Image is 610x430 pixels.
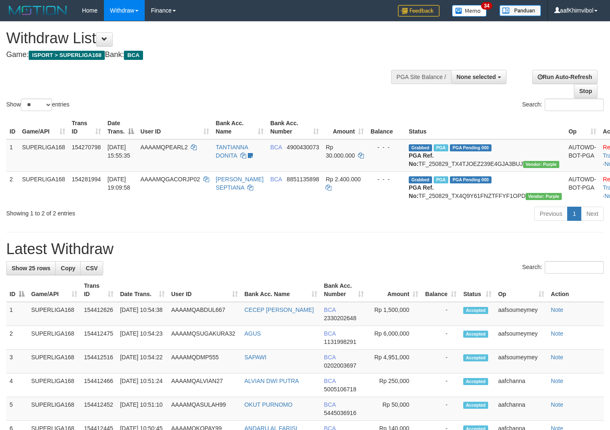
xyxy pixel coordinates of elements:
[81,326,117,350] td: 154412475
[567,207,581,221] a: 1
[565,171,600,203] td: AUTOWD-BOT-PGA
[28,302,81,326] td: SUPERLIGA168
[6,30,398,47] h1: Withdraw List
[551,306,563,313] a: Note
[137,116,212,139] th: User ID: activate to sort column ascending
[532,70,598,84] a: Run Auto-Refresh
[29,51,105,60] span: ISPORT > SUPERLIGA168
[581,207,604,221] a: Next
[86,265,98,272] span: CSV
[499,5,541,16] img: panduan.png
[28,350,81,373] td: SUPERLIGA168
[495,350,548,373] td: aafsoumeymey
[104,116,137,139] th: Date Trans.: activate to sort column descending
[367,350,422,373] td: Rp 4,951,000
[81,397,117,421] td: 154412452
[534,207,568,221] a: Previous
[28,397,81,421] td: SUPERLIGA168
[216,144,248,159] a: TANTIANNA DONITA
[565,139,600,172] td: AUTOWD-BOT-PGA
[463,307,488,314] span: Accepted
[463,402,488,409] span: Accepted
[168,326,241,350] td: AAAAMQSUGAKURA32
[495,278,548,302] th: Op: activate to sort column ascending
[495,397,548,421] td: aafchanna
[326,144,355,159] span: Rp 30.000.000
[450,144,491,151] span: PGA Pending
[244,306,314,313] a: CECEP [PERSON_NAME]
[324,401,336,408] span: BCA
[81,278,117,302] th: Trans ID: activate to sort column ascending
[69,116,104,139] th: Trans ID: activate to sort column ascending
[267,116,323,139] th: Bank Acc. Number: activate to sort column ascending
[168,278,241,302] th: User ID: activate to sort column ascending
[244,330,261,337] a: AGUS
[117,397,168,421] td: [DATE] 10:51:10
[551,378,563,384] a: Note
[391,70,451,84] div: PGA Site Balance /
[168,397,241,421] td: AAAAMQASULAH99
[405,116,565,139] th: Status
[324,330,336,337] span: BCA
[6,261,56,275] a: Show 25 rows
[522,261,604,274] label: Search:
[367,116,405,139] th: Balance
[322,116,367,139] th: Amount: activate to sort column ascending
[6,278,28,302] th: ID: activate to sort column descending
[6,241,604,257] h1: Latest Withdraw
[21,99,52,111] select: Showentries
[168,373,241,397] td: AAAAMQALVIAN27
[6,302,28,326] td: 1
[324,339,356,345] span: Copy 1131998291 to clipboard
[409,176,432,183] span: Grabbed
[457,74,496,80] span: None selected
[522,99,604,111] label: Search:
[117,350,168,373] td: [DATE] 10:54:22
[80,261,103,275] a: CSV
[324,386,356,393] span: Copy 5005106718 to clipboard
[551,401,563,408] a: Note
[409,144,432,151] span: Grabbed
[117,302,168,326] td: [DATE] 10:54:38
[422,397,460,421] td: -
[551,330,563,337] a: Note
[398,5,440,17] img: Feedback.jpg
[367,278,422,302] th: Amount: activate to sort column ascending
[6,206,248,217] div: Showing 1 to 2 of 2 entries
[6,116,19,139] th: ID
[409,184,434,199] b: PGA Ref. No:
[12,265,50,272] span: Show 25 rows
[422,373,460,397] td: -
[124,51,143,60] span: BCA
[72,176,101,183] span: 154281994
[6,139,19,172] td: 1
[72,144,101,151] span: 154270798
[409,152,434,167] b: PGA Ref. No:
[324,362,356,369] span: Copy 0202003697 to clipboard
[244,354,267,361] a: SAPAWI
[19,139,69,172] td: SUPERLIGA168
[367,326,422,350] td: Rp 6,000,000
[324,410,356,416] span: Copy 5445036916 to clipboard
[117,373,168,397] td: [DATE] 10:51:24
[141,144,188,151] span: AAAAMQPEARL2
[28,278,81,302] th: Game/API: activate to sort column ascending
[216,176,264,191] a: [PERSON_NAME] SEPTIANA
[324,378,336,384] span: BCA
[370,175,402,183] div: - - -
[168,350,241,373] td: AAAAMQDMP555
[244,401,293,408] a: OKUT PURNOMO
[495,302,548,326] td: aafsoumeymey
[6,4,69,17] img: MOTION_logo.png
[6,373,28,397] td: 4
[551,354,563,361] a: Note
[523,161,559,168] span: Vendor URL: https://trx4.1velocity.biz
[422,350,460,373] td: -
[367,397,422,421] td: Rp 50,000
[495,326,548,350] td: aafsoumeymey
[6,397,28,421] td: 5
[526,193,562,200] span: Vendor URL: https://trx4.1velocity.biz
[565,116,600,139] th: Op: activate to sort column ascending
[324,354,336,361] span: BCA
[55,261,81,275] a: Copy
